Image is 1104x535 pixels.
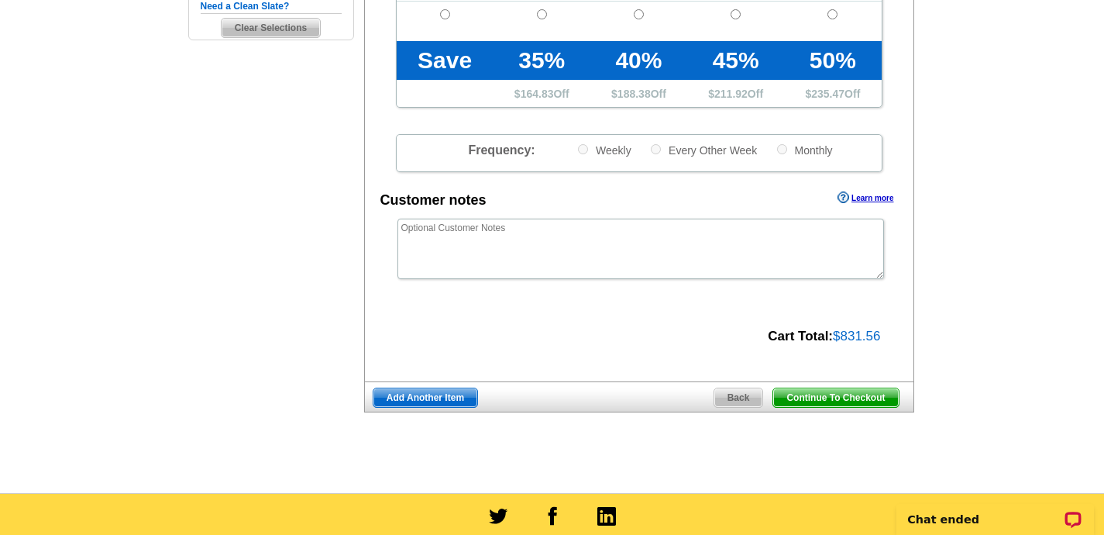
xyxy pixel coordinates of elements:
span: 235.47 [811,88,844,100]
input: Monthly [777,144,787,154]
a: Learn more [837,192,893,204]
td: 45% [687,41,784,80]
span: Clear Selections [222,19,320,37]
a: Add Another Item [373,388,478,408]
span: Frequency: [468,143,535,157]
span: 211.92 [714,88,748,100]
td: 50% [784,41,881,80]
span: Back [714,388,763,407]
span: Add Another Item [373,388,477,407]
label: Every Other Week [649,143,757,157]
td: Save [397,41,494,80]
div: Customer notes [380,190,487,211]
td: 40% [590,41,687,80]
label: Weekly [576,143,631,157]
td: $ Off [494,80,590,107]
input: Every Other Week [651,144,661,154]
span: 188.38 [617,88,651,100]
label: Monthly [776,143,833,157]
td: 35% [494,41,590,80]
td: $ Off [687,80,784,107]
strong: Cart Total: [768,329,833,343]
input: Weekly [578,144,588,154]
span: Continue To Checkout [773,388,898,407]
iframe: LiveChat chat widget [886,486,1104,535]
a: Back [714,388,764,408]
span: 164.83 [521,88,554,100]
td: $ Off [784,80,881,107]
td: $ Off [590,80,687,107]
span: $831.56 [833,329,880,343]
